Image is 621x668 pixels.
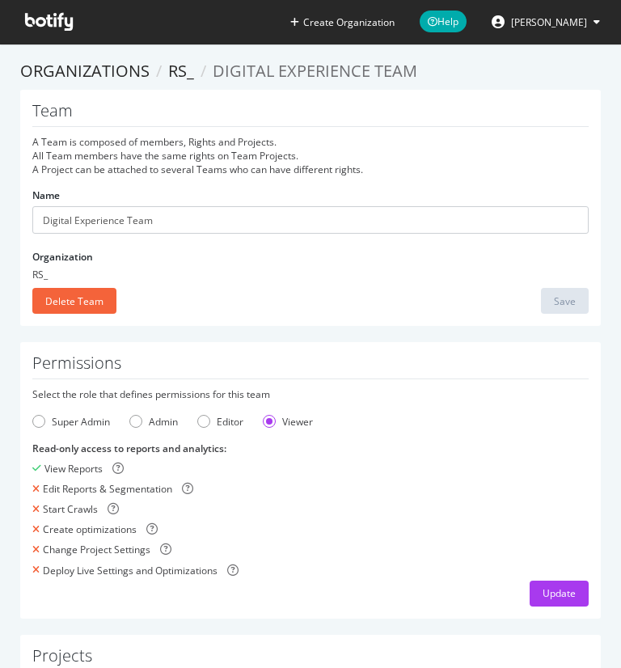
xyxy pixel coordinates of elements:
input: Name [32,206,589,234]
div: Deploy Live Settings and Optimizations [43,564,218,577]
button: [PERSON_NAME] [479,9,613,35]
div: Super Admin [52,415,110,429]
div: Editor [197,415,243,429]
button: Create Organization [289,15,395,30]
div: Viewer [263,415,313,429]
label: Organization [32,250,93,264]
div: Edit Reports & Segmentation [43,482,172,496]
div: Select the role that defines permissions for this team [32,387,589,401]
h1: Team [32,102,589,127]
button: Delete Team [32,288,116,314]
div: Admin [129,415,178,429]
div: Save [554,294,576,308]
div: Update [543,586,576,600]
div: Editor [217,415,243,429]
label: Name [32,188,60,202]
div: Super Admin [32,415,110,429]
div: Start Crawls [43,502,98,516]
button: Update [530,581,589,607]
div: Admin [149,415,178,429]
a: RS_ [168,60,194,82]
div: Viewer [282,415,313,429]
div: View Reports [44,462,103,476]
span: Brandon Shallenberger [511,15,587,29]
ol: breadcrumbs [20,60,601,83]
span: Help [420,11,467,32]
h1: Permissions [32,354,589,379]
button: Save [541,288,589,314]
div: A Team is composed of members, Rights and Projects. All Team members have the same rights on Team... [32,135,589,176]
div: Delete Team [45,294,103,308]
div: Read-only access to reports and analytics : [32,442,589,455]
div: RS_ [32,268,589,281]
a: Organizations [20,60,150,82]
div: Create optimizations [43,522,137,536]
span: Digital Experience Team [213,60,417,82]
div: Change Project Settings [43,543,150,556]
